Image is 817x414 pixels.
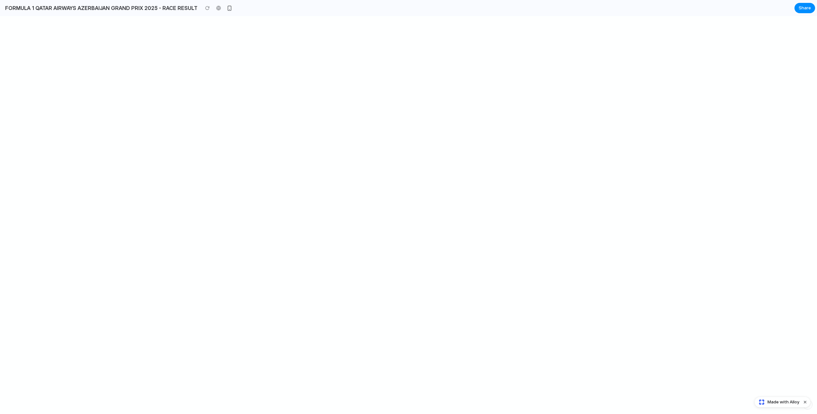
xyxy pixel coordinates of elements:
[794,3,815,13] button: Share
[799,5,811,11] span: Share
[755,399,800,405] a: Made with Alloy
[3,4,197,12] h2: FORMULA 1 QATAR AIRWAYS AZERBAIJAN GRAND PRIX 2025 - RACE RESULT
[801,398,809,406] button: Dismiss watermark
[767,399,799,405] span: Made with Alloy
